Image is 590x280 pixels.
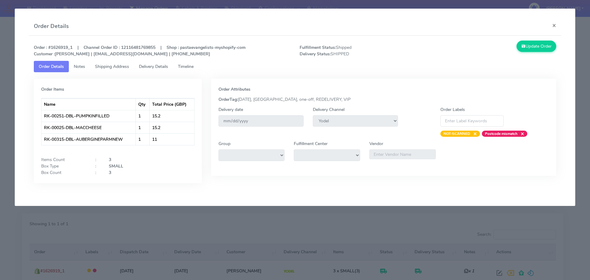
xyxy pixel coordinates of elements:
[517,131,524,137] span: ×
[39,64,64,69] span: Order Details
[95,64,129,69] span: Shipping Address
[41,86,64,92] strong: Order Items
[37,169,91,176] div: Box Count
[41,98,136,110] th: Name
[369,149,436,159] input: Enter Vendor Name
[300,51,331,57] strong: Delivery Status:
[218,106,243,113] label: Delivery date
[74,64,85,69] span: Notes
[300,45,336,50] strong: Fulfillment Status:
[313,106,344,113] label: Delivery Channel
[440,115,504,127] input: Enter Label Keywords
[34,61,557,72] ul: Tabs
[136,122,150,133] td: 1
[150,122,194,133] td: 15.2
[218,140,230,147] label: Group
[150,98,194,110] th: Total Price (GBP)
[34,22,69,30] h4: Order Details
[150,110,194,122] td: 15.2
[91,169,104,176] div: :
[218,97,238,102] strong: OrderTag:
[109,157,111,163] strong: 3
[440,106,465,113] label: Order Labels
[218,86,250,92] strong: Order Attributes
[369,140,383,147] label: Vendor
[294,140,328,147] label: Fulfillment Center
[139,64,168,69] span: Delivery Details
[470,131,477,137] span: ×
[443,131,470,136] strong: NOT-SCANNED
[34,51,55,57] strong: Customer :
[91,156,104,163] div: :
[41,122,136,133] td: RK-00025-DBL-MACCHEESE
[295,44,428,57] span: Shipped SHIPPED
[91,163,104,169] div: :
[485,131,517,136] strong: Postcode mismatch
[214,96,554,103] div: [DATE], [GEOGRAPHIC_DATA], one-off, REDELIVERY, VIP
[136,133,150,145] td: 1
[136,110,150,122] td: 1
[37,163,91,169] div: Box Type
[517,41,557,52] button: Update Order
[37,156,91,163] div: Items Count
[41,133,136,145] td: RK-00315-DBL-AUBERGINEPARMNEW
[41,110,136,122] td: RK-00251-DBL-PUMPKINFILLED
[178,64,194,69] span: Timeline
[136,98,150,110] th: Qty
[109,170,111,175] strong: 3
[547,17,561,34] button: Close
[34,45,246,57] strong: Order : #1626919_1 | Channel Order ID : 12116481769855 | Shop : pastaevangelists-myshopify-com [P...
[109,163,123,169] strong: SMALL
[150,133,194,145] td: 11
